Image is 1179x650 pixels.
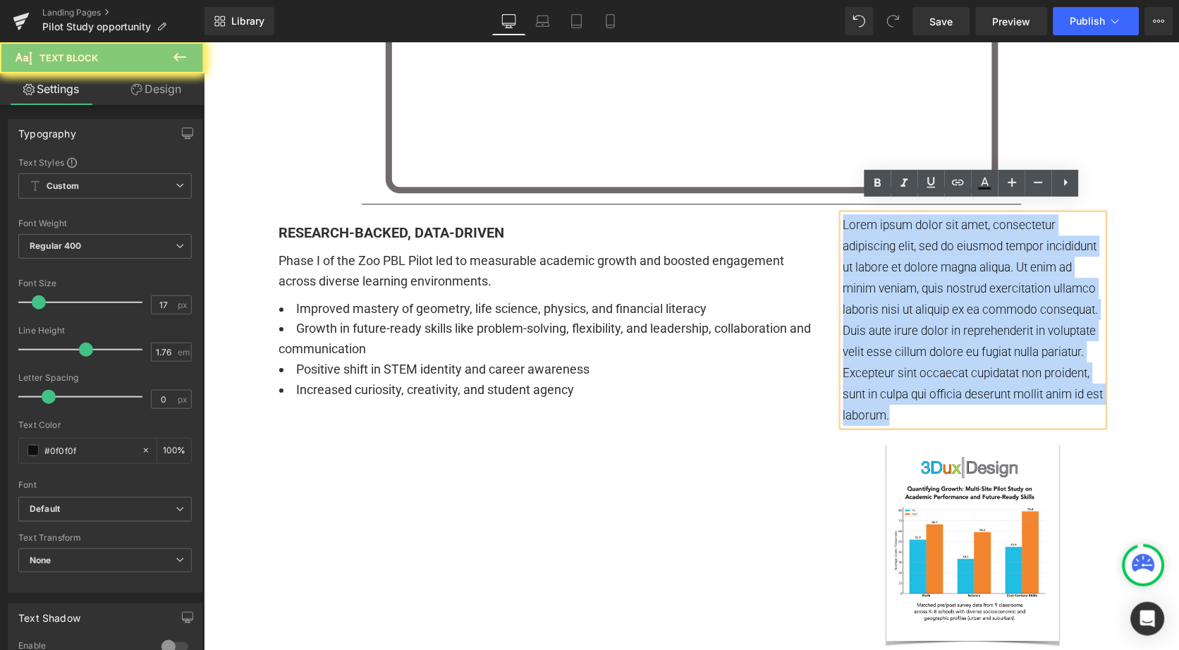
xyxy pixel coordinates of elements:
span: Improved mastery of geometry, life science, physics, and financial literacy [93,259,503,274]
span: Positive shift in STEM identity and career awareness [93,319,386,334]
div: Font [18,480,192,490]
span: px [178,300,190,309]
div: Letter Spacing [18,373,192,383]
span: em [178,348,190,357]
button: Undo [845,7,874,35]
a: New Library [204,7,274,35]
a: Laptop [526,7,560,35]
div: Open Intercom Messenger [1131,602,1165,636]
span: Text Block [39,52,98,63]
span: Preview [993,14,1031,29]
div: Text Transform [18,533,192,543]
a: Design [105,73,207,105]
i: Default [30,503,60,515]
a: Mobile [594,7,628,35]
button: More [1145,7,1173,35]
p: Phase I of the Zoo PBL Pilot led to measurable academic growth and boosted engagement across dive... [75,209,618,250]
div: Text Shadow [18,604,80,624]
div: Line Height [18,326,192,336]
span: Pilot Study opportunity [42,21,151,32]
div: Typography [18,120,76,140]
span: px [178,395,190,404]
span: Publish [1070,16,1106,27]
button: Redo [879,7,908,35]
button: Publish [1053,7,1140,35]
a: Tablet [560,7,594,35]
p: Lorem ipsum dolor sit amet, consectetur adipiscing elit, sed do eiusmod tempor incididunt ut labo... [640,172,900,384]
a: Preview [976,7,1048,35]
div: % [157,439,191,463]
a: Desktop [492,7,526,35]
b: Custom [47,180,79,192]
div: Text Color [18,420,192,430]
b: Regular 400 [30,240,82,251]
div: Font Size [18,278,192,288]
span: Save [930,14,953,29]
div: Font Weight [18,219,192,228]
div: Text Styles [18,157,192,168]
span: Growth in future-ready skills like problem-solving, flexibility, and leadership, collaboration an... [75,278,608,314]
span: Library [231,15,264,27]
input: Color [44,443,135,458]
b: RESEARCH-BACKED, DATA-DRIVEN [75,182,301,199]
span: Increased curiosity, creativity, and student agency [93,340,371,355]
b: None [30,555,51,565]
a: Landing Pages [42,7,204,18]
